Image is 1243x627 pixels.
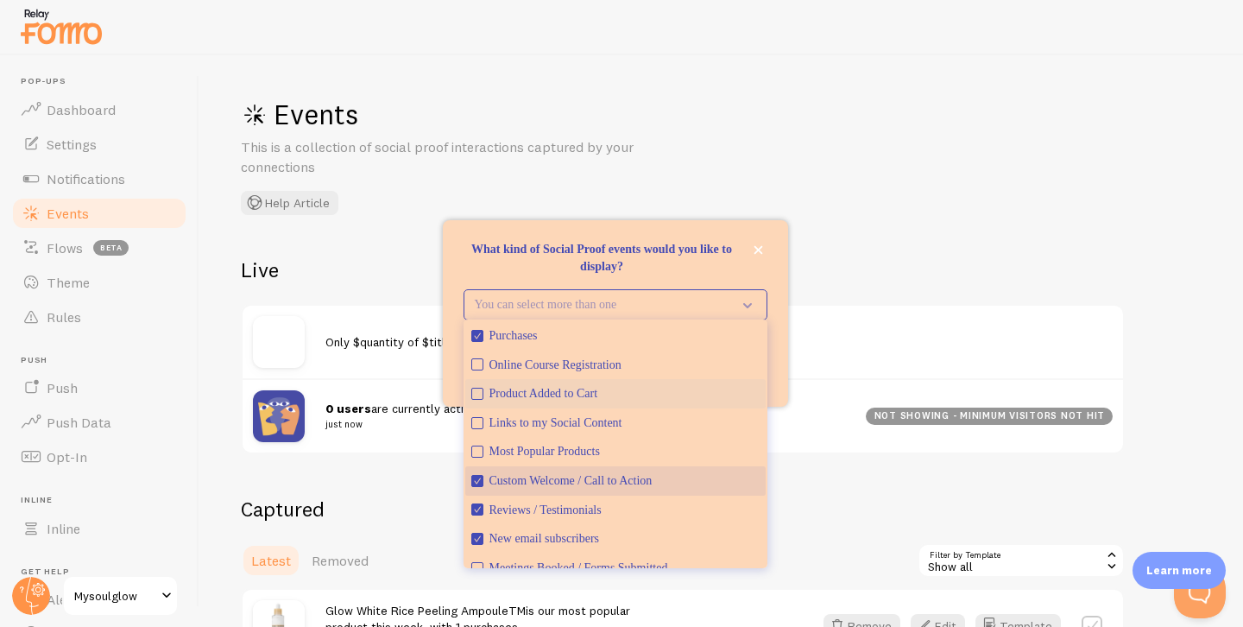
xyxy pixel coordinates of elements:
[465,496,766,525] button: Reviews / Testimonials
[10,196,188,231] a: Events
[74,586,156,606] span: Mysoulglow
[312,552,369,569] span: Removed
[301,543,379,578] a: Removed
[465,466,766,496] button: Custom Welcome / Call to Action
[10,231,188,265] a: Flows beta
[749,241,767,259] button: close,
[1174,567,1226,618] iframe: Help Scout Beacon - Open
[10,370,188,405] a: Push
[1146,562,1212,579] p: Learn more
[251,552,291,569] span: Latest
[489,560,760,577] div: Meetings Booked / Forms Submitted
[47,520,80,537] span: Inline
[241,496,1125,522] h2: Captured
[253,390,305,442] img: pageviews.png
[10,92,188,127] a: Dashboard
[489,415,760,432] div: Links to my Social Content
[464,289,767,320] button: You can select more than one
[325,334,479,350] span: Only $quantity of $title left!
[325,401,371,416] strong: 0 users
[241,543,301,578] a: Latest
[465,437,766,466] button: Most Popular Products
[489,472,760,490] div: Custom Welcome / Call to Action
[475,296,732,313] p: You can select more than one
[489,327,760,345] div: Purchases
[10,511,188,546] a: Inline
[241,191,338,215] button: Help Article
[21,355,188,366] span: Push
[325,416,845,432] small: just now
[10,161,188,196] a: Notifications
[62,575,179,617] a: Mysoulglow
[325,603,526,618] a: Glow White Rice Peeling AmpouleTM
[10,300,188,334] a: Rules
[47,101,116,118] span: Dashboard
[443,220,788,407] div: What kind of Social Proof events would you like to display?
[253,316,305,368] img: no_image.svg
[47,136,97,153] span: Settings
[21,567,188,578] span: Get Help
[47,448,87,465] span: Opt-In
[489,357,760,374] div: Online Course Registration
[93,240,129,256] span: beta
[489,502,760,519] div: Reviews / Testimonials
[18,4,104,48] img: fomo-relay-logo-orange.svg
[47,239,83,256] span: Flows
[465,379,766,408] button: Product Added to Cart
[241,137,655,177] p: This is a collection of social proof interactions captured by your connections
[866,408,1113,425] div: not showing - minimum visitors not hit
[241,256,1125,283] h2: Live
[465,408,766,438] button: Links to my Social Content
[47,308,81,326] span: Rules
[465,524,766,554] button: New email subscribers
[21,76,188,87] span: Pop-ups
[10,127,188,161] a: Settings
[47,170,125,187] span: Notifications
[10,440,188,474] a: Opt-In
[47,274,90,291] span: Theme
[918,543,1125,578] div: Show all
[10,265,188,300] a: Theme
[325,401,845,433] span: are currently active on our website
[465,554,766,583] button: Meetings Booked / Forms Submitted
[489,530,760,548] div: New email subscribers
[464,241,767,275] p: What kind of Social Proof events would you like to display?
[47,414,111,431] span: Push Data
[47,379,78,396] span: Push
[489,443,760,460] div: Most Popular Products
[1133,552,1226,589] div: Learn more
[489,385,760,402] div: Product Added to Cart
[10,405,188,440] a: Push Data
[47,205,89,222] span: Events
[21,495,188,506] span: Inline
[465,351,766,380] button: Online Course Registration
[465,321,766,351] button: Purchases
[241,97,759,132] h1: Events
